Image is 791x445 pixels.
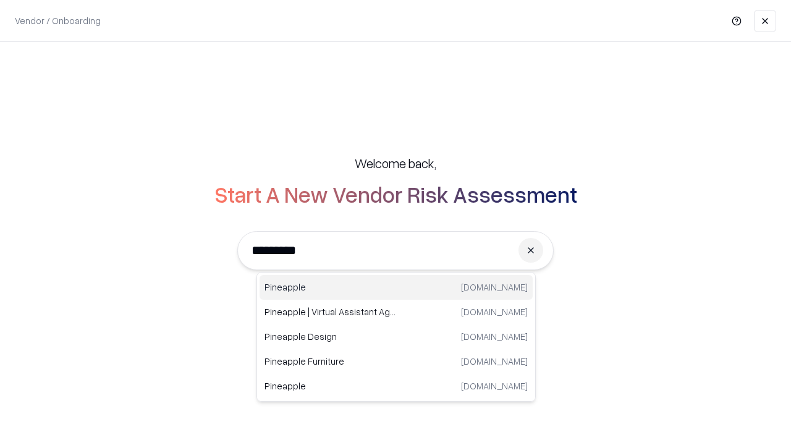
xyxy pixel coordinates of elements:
p: [DOMAIN_NAME] [461,330,528,343]
p: Pineapple Design [264,330,396,343]
p: [DOMAIN_NAME] [461,281,528,294]
p: Pineapple Furniture [264,355,396,368]
h5: Welcome back, [355,155,436,172]
p: [DOMAIN_NAME] [461,355,528,368]
p: Pineapple [264,379,396,392]
p: Pineapple [264,281,396,294]
h2: Start A New Vendor Risk Assessment [214,182,577,206]
p: [DOMAIN_NAME] [461,379,528,392]
p: [DOMAIN_NAME] [461,305,528,318]
p: Vendor / Onboarding [15,14,101,27]
div: Suggestions [256,272,536,402]
p: Pineapple | Virtual Assistant Agency [264,305,396,318]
